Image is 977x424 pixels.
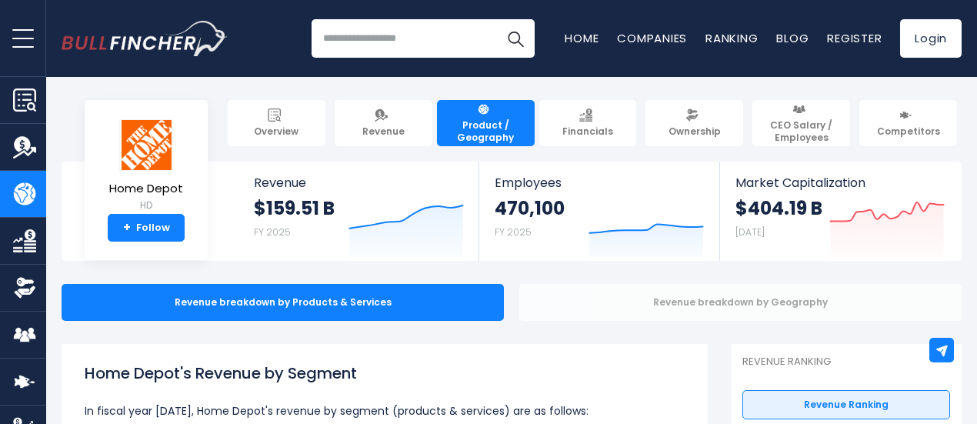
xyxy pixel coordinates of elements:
span: CEO Salary / Employees [759,119,843,143]
span: Market Capitalization [735,175,945,190]
strong: $159.51 B [254,196,335,220]
a: Revenue Ranking [742,390,950,419]
a: Home [565,30,599,46]
a: Market Capitalization $404.19 B [DATE] [720,162,960,261]
a: Ownership [645,100,743,146]
span: Ownership [669,125,721,138]
a: Register [827,30,882,46]
span: Product / Geography [444,119,528,143]
div: Revenue breakdown by Products & Services [62,284,504,321]
a: Home Depot HD [108,119,184,215]
button: Search [496,19,535,58]
small: [DATE] [735,225,765,239]
p: In fiscal year [DATE], Home Depot's revenue by segment (products & services) are as follows: [85,402,685,420]
small: FY 2025 [254,225,291,239]
span: Revenue [362,125,405,138]
p: Revenue Ranking [742,356,950,369]
strong: + [123,221,131,235]
a: Overview [228,100,325,146]
small: HD [109,199,183,212]
span: Competitors [877,125,940,138]
span: Financials [562,125,613,138]
a: Ranking [705,30,758,46]
strong: $404.19 B [735,196,822,220]
img: Bullfincher logo [62,21,228,56]
a: Blog [776,30,809,46]
a: Revenue $159.51 B FY 2025 [238,162,479,261]
span: Revenue [254,175,464,190]
div: Revenue breakdown by Geography [519,284,962,321]
a: Go to homepage [62,21,227,56]
a: Revenue [335,100,432,146]
a: Employees 470,100 FY 2025 [479,162,719,261]
a: CEO Salary / Employees [752,100,850,146]
a: Companies [617,30,687,46]
span: Employees [495,175,703,190]
a: Competitors [859,100,957,146]
span: Overview [254,125,298,138]
a: Login [900,19,962,58]
img: Ownership [13,276,36,299]
a: +Follow [108,214,185,242]
a: Product / Geography [437,100,535,146]
a: Financials [539,100,637,146]
strong: 470,100 [495,196,565,220]
small: FY 2025 [495,225,532,239]
h1: Home Depot's Revenue by Segment [85,362,685,385]
span: Home Depot [109,182,183,195]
